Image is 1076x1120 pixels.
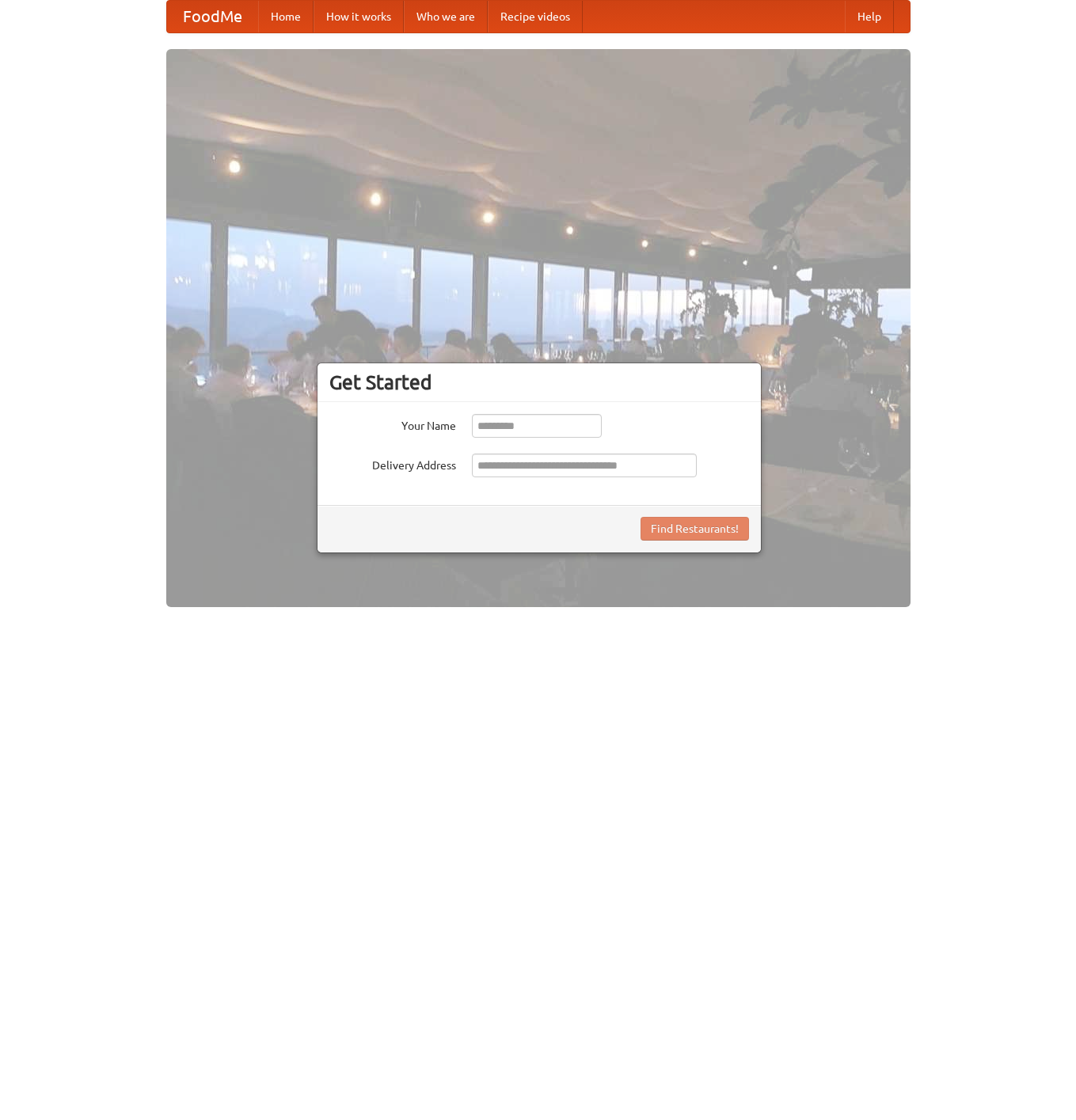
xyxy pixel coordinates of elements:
[329,370,749,394] h3: Get Started
[845,1,894,32] a: Help
[329,454,456,473] label: Delivery Address
[641,517,749,541] button: Find Restaurants!
[488,1,583,32] a: Recipe videos
[329,414,456,434] label: Your Name
[258,1,314,32] a: Home
[404,1,488,32] a: Who we are
[167,1,258,32] a: FoodMe
[314,1,404,32] a: How it works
